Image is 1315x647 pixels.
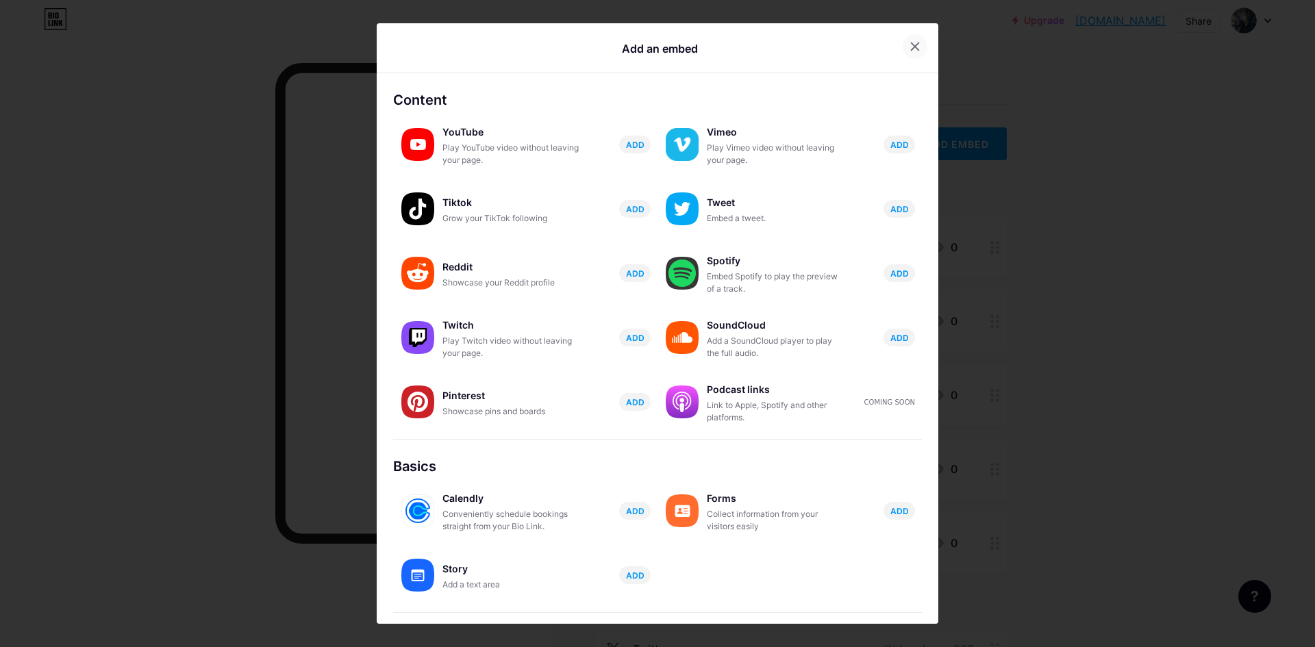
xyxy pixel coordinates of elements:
img: pinterest [401,385,434,418]
img: twitch [401,321,434,354]
div: Embed a tweet. [707,212,844,225]
div: Forms [707,489,844,508]
div: Grow your TikTok following [442,212,579,225]
span: ADD [626,570,644,581]
div: Podcast links [707,380,844,399]
div: YouTube [442,123,579,142]
button: ADD [884,136,915,153]
div: SoundCloud [707,316,844,335]
button: ADD [884,200,915,218]
img: twitter [666,192,699,225]
div: Add an embed [622,40,698,57]
button: ADD [619,136,651,153]
span: ADD [626,268,644,279]
img: spotify [666,257,699,290]
span: ADD [890,139,909,151]
span: ADD [626,203,644,215]
div: Calendly [442,489,579,508]
div: Tweet [707,193,844,212]
img: tiktok [401,192,434,225]
img: forms [666,494,699,527]
button: ADD [619,329,651,346]
img: vimeo [666,128,699,161]
div: Embed Spotify to play the preview of a track. [707,270,844,295]
div: Twitch [442,316,579,335]
img: reddit [401,257,434,290]
span: ADD [890,268,909,279]
div: Play Twitch video without leaving your page. [442,335,579,359]
div: Play Vimeo video without leaving your page. [707,142,844,166]
div: Conveniently schedule bookings straight from your Bio Link. [442,508,579,533]
span: ADD [626,396,644,408]
span: ADD [626,332,644,344]
button: ADD [619,502,651,520]
div: Tiktok [442,193,579,212]
img: story [401,559,434,592]
div: Showcase your Reddit profile [442,277,579,289]
button: ADD [619,200,651,218]
div: Collect information from your visitors easily [707,508,844,533]
div: Spotify [707,251,844,270]
span: ADD [890,203,909,215]
div: Link to Apple, Spotify and other platforms. [707,399,844,424]
div: Vimeo [707,123,844,142]
span: ADD [890,505,909,517]
img: podcastlinks [666,385,699,418]
img: soundcloud [666,321,699,354]
button: ADD [884,264,915,282]
div: Story [442,559,579,579]
div: Add a SoundCloud player to play the full audio. [707,335,844,359]
button: ADD [884,502,915,520]
div: Reddit [442,257,579,277]
div: Coming soon [864,397,915,407]
div: Showcase pins and boards [442,405,579,418]
span: ADD [626,139,644,151]
button: ADD [619,393,651,411]
div: Pinterest [442,386,579,405]
div: Basics [393,456,922,477]
img: youtube [401,128,434,161]
button: ADD [619,566,651,584]
button: ADD [619,264,651,282]
div: Content [393,90,922,110]
span: ADD [626,505,644,517]
div: Play YouTube video without leaving your page. [442,142,579,166]
button: ADD [884,329,915,346]
div: Add a text area [442,579,579,591]
img: calendly [401,494,434,527]
span: ADD [890,332,909,344]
